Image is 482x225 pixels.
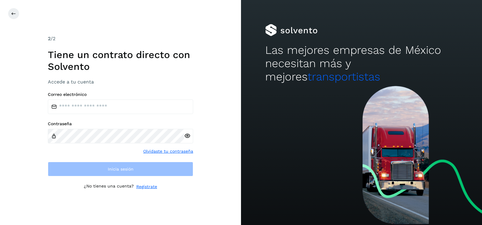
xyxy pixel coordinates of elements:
span: Inicia sesión [108,167,134,171]
a: Regístrate [136,184,157,190]
a: Olvidaste tu contraseña [143,148,193,155]
label: Correo electrónico [48,92,193,97]
span: 2 [48,36,51,41]
p: ¿No tienes una cuenta? [84,184,134,190]
label: Contraseña [48,121,193,126]
button: Inicia sesión [48,162,193,176]
h2: Las mejores empresas de México necesitan más y mejores [265,44,458,84]
h1: Tiene un contrato directo con Solvento [48,49,193,72]
h3: Accede a tu cuenta [48,79,193,85]
span: transportistas [308,70,380,83]
div: /2 [48,35,193,42]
